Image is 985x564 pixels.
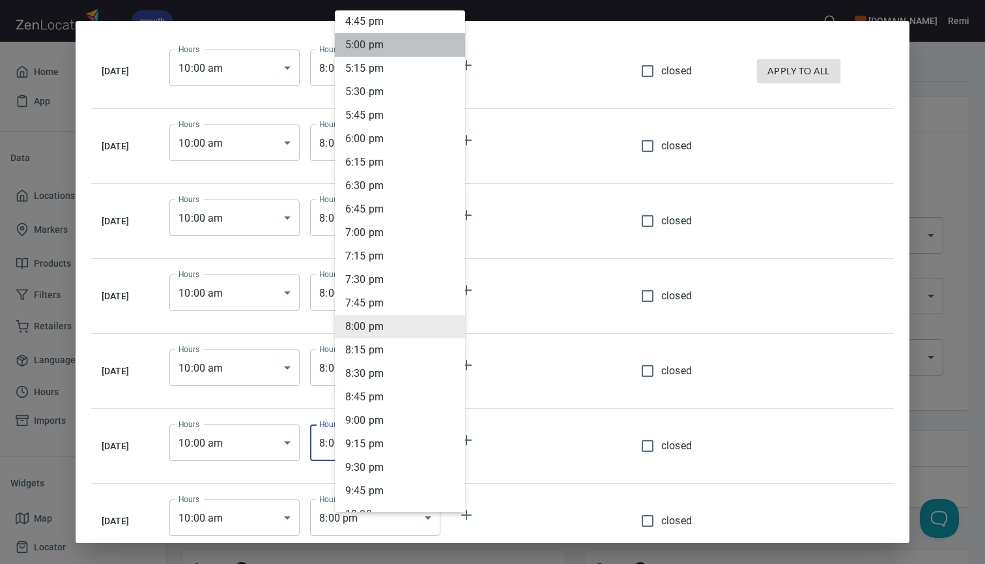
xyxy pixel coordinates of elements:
li: 6 : 45 pm [335,198,465,221]
li: 7 : 30 pm [335,268,465,291]
li: 8 : 45 pm [335,385,465,409]
li: 7 : 45 pm [335,291,465,315]
li: 5 : 45 pm [335,104,465,127]
li: 10 : 00 pm [335,503,465,526]
li: 7 : 00 pm [335,221,465,245]
li: 5 : 00 pm [335,33,465,57]
li: 9 : 45 pm [335,479,465,503]
li: 9 : 30 pm [335,456,465,479]
li: 8 : 30 pm [335,362,465,385]
li: 8 : 15 pm [335,338,465,362]
li: 9 : 00 pm [335,409,465,432]
li: 6 : 00 pm [335,127,465,151]
li: 6 : 15 pm [335,151,465,174]
li: 7 : 15 pm [335,245,465,268]
li: 8 : 00 pm [335,315,465,338]
li: 6 : 30 pm [335,174,465,198]
li: 9 : 15 pm [335,432,465,456]
li: 5 : 15 pm [335,57,465,80]
li: 5 : 30 pm [335,80,465,104]
li: 4 : 45 pm [335,10,465,33]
